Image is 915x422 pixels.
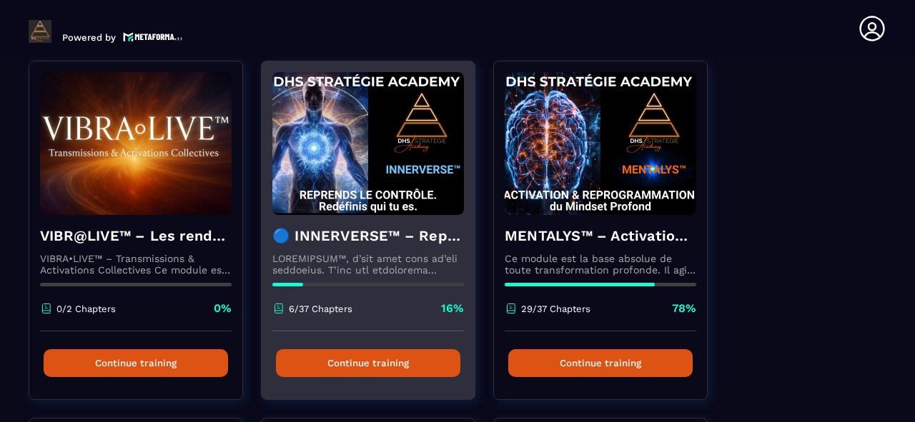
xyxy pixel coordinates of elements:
p: 29/37 Chapters [521,303,590,314]
h4: MENTALYS™ – Activation & Reprogrammation du Mindset Profond [505,226,696,246]
img: logo-branding [29,20,51,43]
h4: 🔵 INNERVERSE™ – Reprogrammation Quantique & Activation du Soi Réel [272,226,464,246]
a: formation-background🔵 INNERVERSE™ – Reprogrammation Quantique & Activation du Soi RéelLOREMIPSUM™... [261,61,493,418]
p: Ce module est la base absolue de toute transformation profonde. Il agit comme une activation du n... [505,253,696,276]
p: 6/37 Chapters [289,303,352,314]
p: 16% [441,301,464,316]
img: formation-background [272,72,464,215]
img: formation-background [505,72,696,215]
a: formation-backgroundMENTALYS™ – Activation & Reprogrammation du Mindset ProfondCe module est la b... [493,61,726,418]
h4: VIBR@LIVE™ – Les rendez-vous d’intégration vivante [40,226,232,246]
p: 78% [672,301,696,316]
button: Continue training [508,349,693,377]
a: formation-backgroundVIBR@LIVE™ – Les rendez-vous d’intégration vivanteVIBRA•LIVE™ – Transmissions... [29,61,261,418]
img: logo [123,31,183,43]
img: formation-background [40,72,232,215]
button: Continue training [44,349,228,377]
p: 0/2 Chapters [56,303,116,314]
p: VIBRA•LIVE™ – Transmissions & Activations Collectives Ce module est un espace vivant. [PERSON_NAM... [40,253,232,276]
button: Continue training [276,349,460,377]
p: Powered by [62,32,116,43]
p: 0% [214,301,232,316]
p: LOREMIPSUM™, d’sit amet cons ad’eli seddoeius. T’inc utl etdolorema aliquaeni ad minimveniamqui n... [272,253,464,276]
